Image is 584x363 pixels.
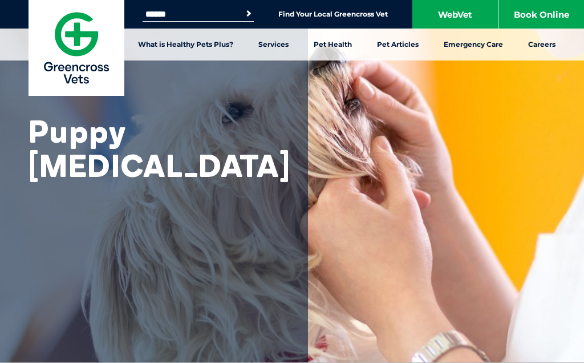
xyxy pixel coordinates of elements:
[243,8,254,19] button: Search
[278,10,388,19] a: Find Your Local Greencross Vet
[29,114,279,183] h1: Puppy [MEDICAL_DATA]
[516,29,568,61] a: Careers
[431,29,516,61] a: Emergency Care
[364,29,431,61] a: Pet Articles
[246,29,301,61] a: Services
[301,29,364,61] a: Pet Health
[125,29,246,61] a: What is Healthy Pets Plus?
